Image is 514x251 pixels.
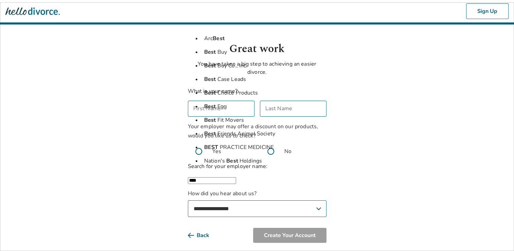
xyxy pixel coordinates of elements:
li: Buy [201,45,326,59]
iframe: Chat Widget [480,218,514,251]
li: Friends Animal Society [201,127,326,140]
strong: Best [204,62,217,69]
label: How did you hear about us? [188,189,326,217]
li: Buy Co., Inc. [201,59,326,72]
li: Fit Movers [201,113,326,127]
li: Egg [201,100,326,113]
strong: Best [225,157,240,165]
strong: Best [204,89,217,97]
li: Arc [201,32,326,45]
button: Back [188,228,220,243]
strong: Best [204,130,217,137]
strong: Best [204,116,217,124]
strong: Best [213,35,225,42]
li: Nation's Holdings [201,154,326,168]
button: Create Your Account [253,228,326,243]
button: Sign Up [466,3,509,19]
strong: BEST [204,144,220,151]
li: Choice Products [201,86,326,100]
img: Hello Divorce Logo [5,4,60,18]
li: PRACTICE MEDICINE [201,140,326,154]
strong: Best [204,76,217,83]
strong: Best [204,103,217,110]
strong: Best [204,48,217,56]
li: Case Leads [201,72,326,86]
select: How did you hear about us? [188,200,326,217]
